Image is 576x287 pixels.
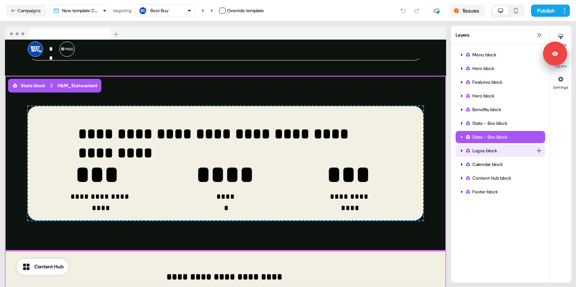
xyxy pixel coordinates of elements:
[3,25,124,46] p: This text is here to show that the page still scrolls even though the scrollbar is hidden. Remove...
[150,7,169,14] div: Best Buy
[456,49,545,61] div: Menu block
[465,51,542,59] div: Menu block
[465,92,542,100] div: Hero block
[12,82,45,89] div: Stats block
[6,5,47,17] button: Campaigns
[465,147,536,155] div: Logos block
[451,26,550,44] div: Layers
[550,73,571,90] button: Settings
[113,7,132,14] div: targeting
[465,174,542,182] div: Content Hub block
[34,263,64,271] div: Content Hub
[465,120,542,127] div: Stats - Box block
[550,30,571,47] button: Styles
[531,5,559,17] button: Publish
[456,145,545,157] div: Logos block
[456,172,545,184] div: Content Hub block
[17,259,68,275] button: Content Hub
[62,7,99,14] div: New template Copy
[465,133,542,141] div: Stats - Box block
[456,186,545,198] div: Footer block
[450,5,485,17] button: 1issues
[58,82,98,89] div: H&M_Stats variant
[456,90,545,102] div: Hero block
[456,62,545,75] div: Hero block
[5,26,122,40] img: Browser topbar
[456,158,545,171] div: Calendar block
[465,106,542,113] div: Benefits block
[456,76,545,88] div: Features block
[465,65,542,72] div: Hero block
[227,7,264,14] div: Override template
[3,3,124,17] h1: Page Content
[456,104,545,116] div: Benefits block
[465,188,542,196] div: Footer block
[456,131,545,143] div: Stats - Box block
[456,117,545,129] div: Stats - Box block
[135,5,195,17] button: Best Buy
[465,78,542,86] div: Features block
[465,161,542,168] div: Calendar block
